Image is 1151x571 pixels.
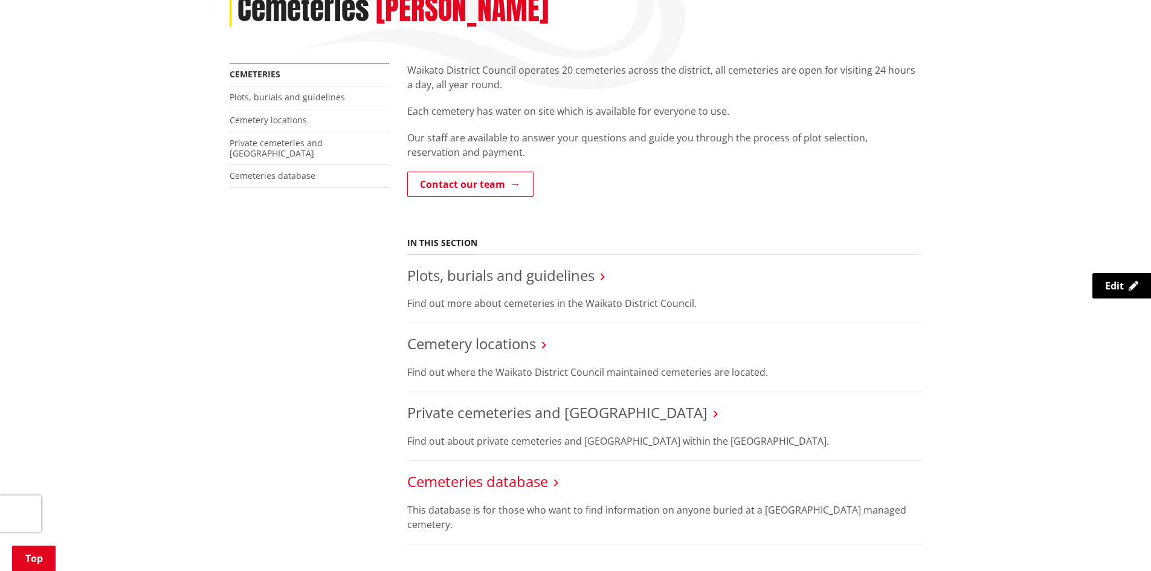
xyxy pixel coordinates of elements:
[407,131,922,160] p: Our staff are available to answer your questions and guide you through the process of plot select...
[1095,520,1139,564] iframe: Messenger Launcher
[407,471,548,491] a: Cemeteries database
[407,265,595,285] a: Plots, burials and guidelines
[407,334,536,353] a: Cemetery locations
[1105,279,1124,292] span: Edit
[1092,273,1151,298] a: Edit
[407,434,922,448] p: Find out about private cemeteries and [GEOGRAPHIC_DATA] within the [GEOGRAPHIC_DATA].
[230,137,323,159] a: Private cemeteries and [GEOGRAPHIC_DATA]
[407,63,922,92] p: Waikato District Council operates 20 cemeteries across the district, all cemeteries are open for ...
[230,91,345,103] a: Plots, burials and guidelines
[230,68,280,80] a: Cemeteries
[407,402,708,422] a: Private cemeteries and [GEOGRAPHIC_DATA]
[407,238,477,248] h5: In this section
[407,503,922,532] p: This database is for those who want to find information on anyone buried at a [GEOGRAPHIC_DATA] m...
[407,365,922,379] p: Find out where the Waikato District Council maintained cemeteries are located.
[12,546,56,571] a: Top
[407,296,922,311] p: Find out more about cemeteries in the Waikato District Council.
[407,104,922,118] p: Each cemetery has water on site which is available for everyone to use.
[230,170,315,181] a: Cemeteries database
[407,172,534,197] a: Contact our team
[230,114,307,126] a: Cemetery locations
